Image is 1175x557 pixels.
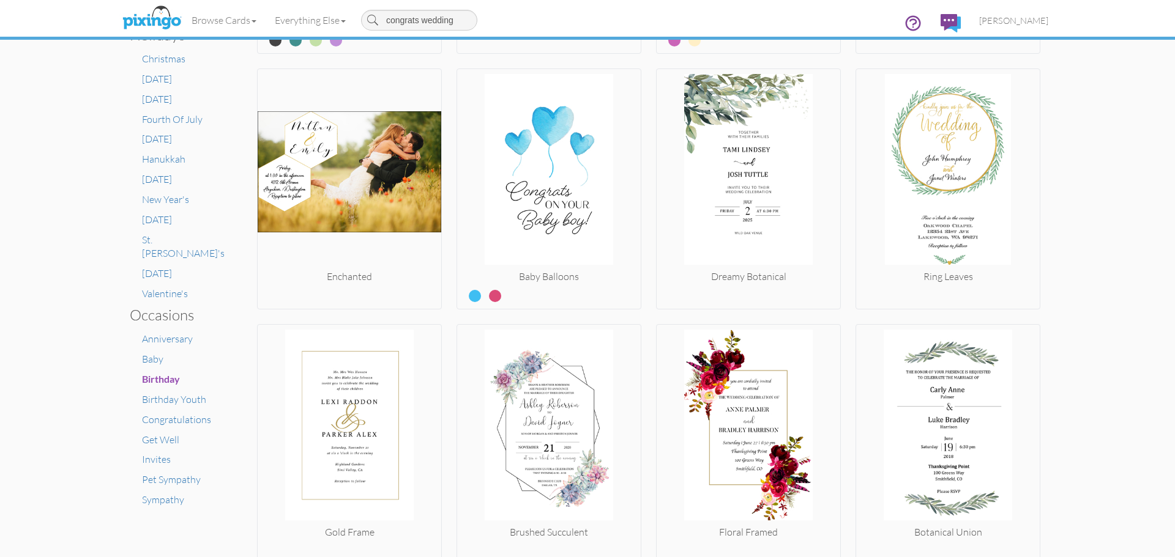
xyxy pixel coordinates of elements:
a: Get Well [142,433,179,446]
a: [DATE] [142,213,172,226]
img: comments.svg [941,14,961,32]
img: 20200303-220142-57af2ae3605f-500.jpg [258,330,441,525]
img: 20220223-195619-69727be2269c-500.jpg [457,74,641,270]
input: Search cards [361,10,477,31]
a: Pet Sympathy [142,473,201,485]
div: Gold Frame [258,525,441,539]
div: Baby Balloons [457,270,641,284]
span: [PERSON_NAME] [979,15,1048,26]
div: Enchanted [258,270,441,284]
div: Dreamy Botanical [657,270,840,284]
a: St. [PERSON_NAME]'s [142,234,225,260]
a: Christmas [142,53,185,65]
a: [PERSON_NAME] [970,5,1057,36]
img: 20200228-222114-e65fd8e26519-500.jpg [856,330,1040,525]
img: 20200303-215815-9e4c68509f3d-500.jpg [457,330,641,525]
h3: Occasions [130,307,218,323]
a: Fourth Of July [142,113,203,125]
a: [DATE] [142,267,172,279]
img: 20210726-223715-b6476361085b-500.jpg [657,74,840,270]
a: Birthday Youth [142,393,206,405]
div: Botanical Union [856,525,1040,539]
a: Everything Else [266,5,355,35]
img: 20220228-174800-3c4182aa1e01-500.jpg [856,74,1040,270]
a: [DATE] [142,93,172,105]
a: Hanukkah [142,153,185,165]
a: Invites [142,453,171,465]
a: Baby [142,353,163,365]
a: Valentine's [142,287,188,300]
a: Browse Cards [182,5,266,35]
a: [DATE] [142,73,172,85]
a: [DATE] [142,133,172,145]
a: Sympathy [142,493,184,506]
a: Congratulations [142,413,211,426]
div: Brushed Succulent [457,525,641,539]
img: pixingo logo [119,3,184,34]
img: 20200228-222439-d27c9b7a5fc9-500.jpg [657,330,840,525]
a: [DATE] [142,173,172,185]
div: Ring Leaves [856,270,1040,284]
div: Floral Framed [657,525,840,539]
a: Anniversary [142,333,193,345]
a: New Year's [142,193,189,205]
a: Birthday [142,373,180,385]
img: 20220225-185807-0daccdd4ccc0-500.jpg [258,74,441,270]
